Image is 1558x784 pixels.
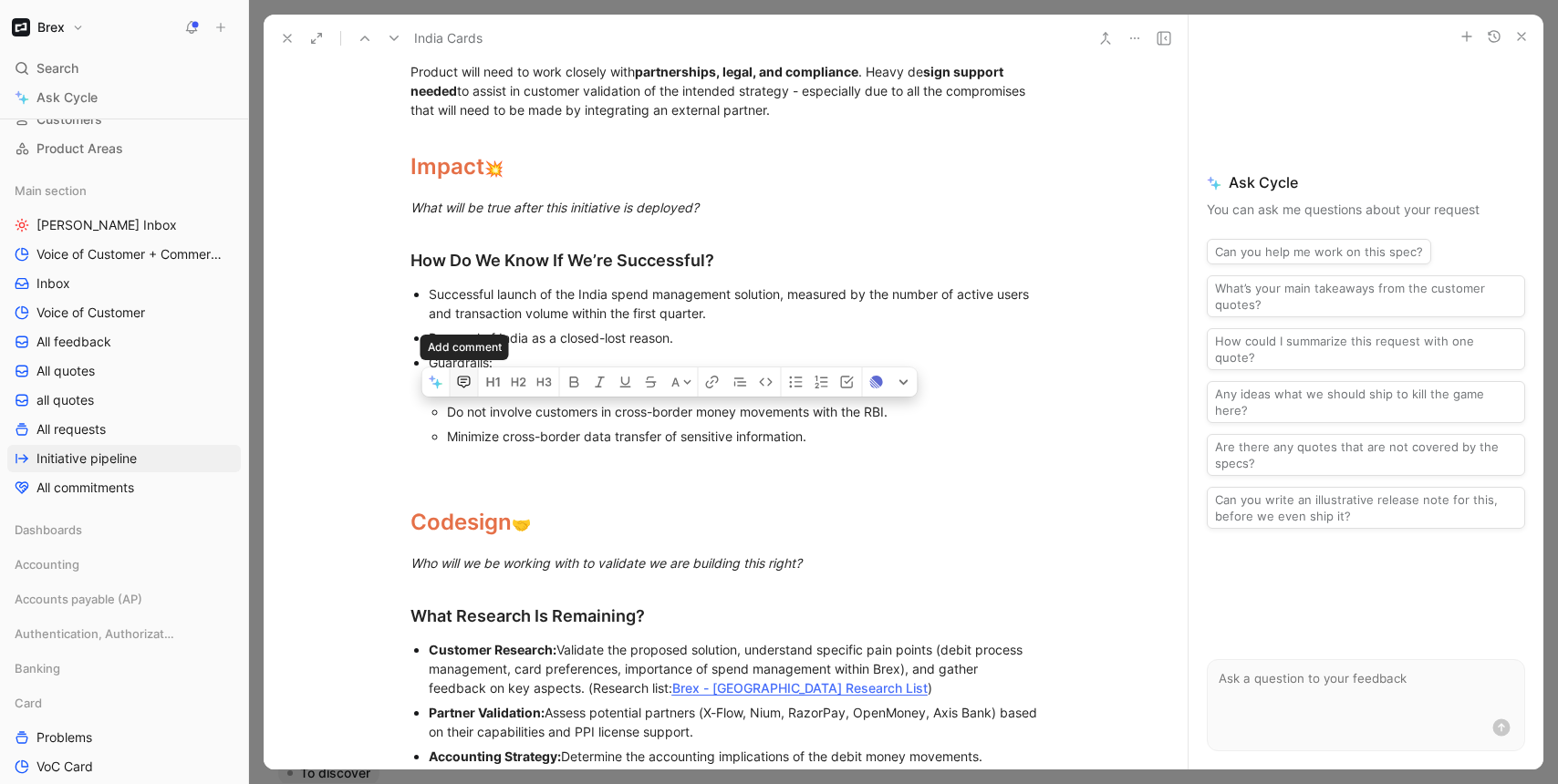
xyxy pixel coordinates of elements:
[7,84,241,111] a: Ask Cycle
[36,362,95,380] span: All quotes
[12,18,30,36] img: Brex
[215,274,234,293] button: View actions
[7,55,241,82] div: Search
[36,245,222,263] span: Voice of Customer + Commercial NRR Feedback
[858,64,923,79] span: . Heavy de
[7,585,241,613] div: Accounts payable (AP)
[36,139,123,158] span: Product Areas
[429,330,673,346] span: Removal of India as a closed-lost reason.
[215,362,234,380] button: View actions
[410,200,699,215] em: What will be true after this initiative is deployed?
[37,19,65,36] h1: Brex
[15,659,60,677] span: Banking
[7,387,241,414] a: all quotes
[1207,199,1525,221] p: You can ask me questions about your request
[635,64,858,79] span: partnerships, legal, and compliance
[429,705,1041,739] span: Assess potential partners (X-Flow, Nium, RazorPay, OpenMoney, Axis Bank) based on their capabilit...
[410,83,1029,118] span: to assist in customer validation of the intended strategy - especially due to all the compromises...
[429,642,556,657] span: Customer Research:
[414,27,483,49] span: India Cards
[7,357,241,385] a: All quotes
[15,181,87,200] span: Main section
[15,590,142,608] span: Accounts payable (AP)
[36,304,145,322] span: Voice of Customer
[7,15,88,40] button: BrexBrex
[7,299,241,326] a: Voice of Customer
[7,655,241,687] div: Banking
[1207,487,1525,529] button: Can you write an illustrative release note for this, before we even ship it?
[512,515,531,533] span: 🤝
[410,251,714,270] span: How Do We Know If We’re Successful?
[36,274,70,293] span: Inbox
[36,216,177,234] span: [PERSON_NAME] Inbox
[1207,239,1431,264] button: Can you help me work on this spec?
[7,516,241,543] div: Dashboards
[215,420,234,438] button: View actions
[7,655,241,682] div: Banking
[7,753,241,780] a: VoC Card
[7,689,241,717] div: Card
[447,404,888,419] span: Do not involve customers in cross-border money movements with the RBI.
[429,642,1026,696] span: Validate the proposed solution, understand specific pain points (debit process management, card p...
[215,216,234,234] button: View actions
[36,479,134,497] span: All commitments
[36,449,137,468] span: Initiative pipeline
[7,270,241,297] a: Inbox
[429,705,545,720] span: Partner Validation:
[7,551,241,578] div: Accounting
[7,211,241,239] a: [PERSON_NAME] Inbox
[410,555,802,571] em: Who will we be working with to validate we are building this right?
[1207,434,1525,476] button: Are there any quotes that are not covered by the specs?
[447,428,806,444] span: Minimize cross-border data transfer of sensitive information.
[7,241,241,268] a: Voice of Customer + Commercial NRR Feedback
[928,680,932,696] span: )
[7,474,241,501] a: All commitments
[7,106,241,133] a: Customers
[36,110,102,129] span: Customers
[410,153,484,180] span: Impact
[7,416,241,443] a: All requests
[1207,328,1525,370] button: How could I summarize this request with one quote?
[1207,171,1525,193] span: Ask Cycle
[15,624,176,643] span: Authentication, Authorization & Auditing
[215,304,234,322] button: View actions
[410,64,635,79] span: Product will need to work closely with
[36,728,92,747] span: Problems
[7,585,241,618] div: Accounts payable (AP)
[1207,381,1525,423] button: Any ideas what we should ship to kill the game here?
[672,680,928,696] a: Brex - [GEOGRAPHIC_DATA] Research List
[666,367,698,397] button: A
[15,555,79,573] span: Accounting
[15,521,82,539] span: Dashboards
[7,445,241,472] a: Initiative pipeline
[215,728,234,747] button: View actions
[410,606,645,625] span: What Research Is Remaining?
[1207,275,1525,317] button: What’s your main takeaways from the customer quotes?
[429,355,493,370] span: Guardrails:
[484,160,504,178] span: 💥
[36,333,111,351] span: All feedback
[215,758,234,776] button: View actions
[7,328,241,356] a: All feedback
[7,516,241,549] div: Dashboards
[36,87,98,108] span: Ask Cycle
[36,758,93,776] span: VoC Card
[36,391,94,409] span: all quotes
[36,57,78,79] span: Search
[215,449,234,468] button: View actions
[215,391,234,409] button: View actions
[222,245,240,263] button: View actions
[215,479,234,497] button: View actions
[410,509,512,535] span: Codesign
[7,135,241,162] a: Product Areas
[7,551,241,583] div: Accounting
[561,748,982,764] span: Determine the accounting implications of the debit money movements.
[215,333,234,351] button: View actions
[7,177,241,204] div: Main section
[7,177,241,501] div: Main section[PERSON_NAME] InboxVoice of Customer + Commercial NRR FeedbackInboxVoice of CustomerA...
[15,694,42,712] span: Card
[7,620,241,647] div: Authentication, Authorization & Auditing
[7,620,241,653] div: Authentication, Authorization & Auditing
[429,748,561,764] span: Accounting Strategy:
[7,724,241,751] a: Problems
